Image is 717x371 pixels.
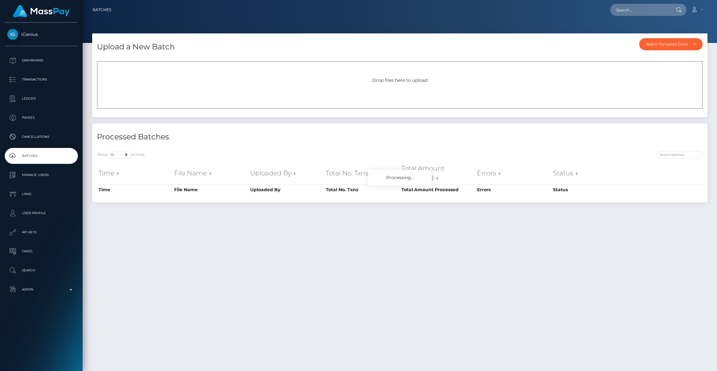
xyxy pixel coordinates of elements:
p: Admin [7,285,75,294]
th: Total Amount Processed [400,185,475,195]
th: File Name [173,185,248,195]
p: Payees [7,113,75,122]
th: Total No. Txns [324,185,400,195]
p: Links [7,189,75,199]
th: Uploaded By [249,162,324,185]
h4: Upload a New Batch [97,41,175,52]
p: Dashboard [7,56,75,65]
input: Search batches [657,151,703,158]
p: Taxes [7,247,75,256]
a: Links [5,186,78,202]
img: iGenius [7,29,18,40]
button: Batch Template Download [639,38,703,50]
th: Total No. Txns [324,162,400,185]
p: Manage Users [7,170,75,180]
th: Time [97,162,173,185]
p: Cancellations [7,132,75,142]
th: Status [551,162,627,185]
p: Batches [7,151,75,161]
p: Transactions [7,75,75,84]
th: Status [551,185,627,195]
img: MassPay Logo [13,5,70,17]
th: Errors [475,162,551,185]
p: Ledger [7,94,75,103]
h4: Processed Batches [97,131,395,143]
div: Batch Template Download [646,42,688,47]
span: Drop files here to upload [372,77,427,83]
th: Errors [475,185,551,195]
label: Show entries [97,151,145,158]
th: Time [97,185,173,195]
a: Search [5,262,78,278]
div: Processing... [368,170,432,185]
span: iGenius [5,31,78,37]
a: User Profile [5,205,78,221]
p: User Profile [7,208,75,218]
th: Total Amount Processed [400,162,475,185]
a: Taxes [5,243,78,259]
p: Search [7,266,75,275]
a: Transactions [5,72,78,87]
p: API Keys [7,227,75,237]
input: Search... [610,4,670,16]
a: Payees [5,110,78,126]
th: Uploaded By [249,185,324,195]
a: Ledger [5,91,78,107]
a: Dashboard [5,52,78,68]
a: Admin [5,282,78,297]
a: Manage Users [5,167,78,183]
a: Cancellations [5,129,78,145]
a: API Keys [5,224,78,240]
th: File Name [173,162,248,185]
select: Showentries [108,151,132,158]
a: Batches [92,3,111,17]
a: Batches [5,148,78,164]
